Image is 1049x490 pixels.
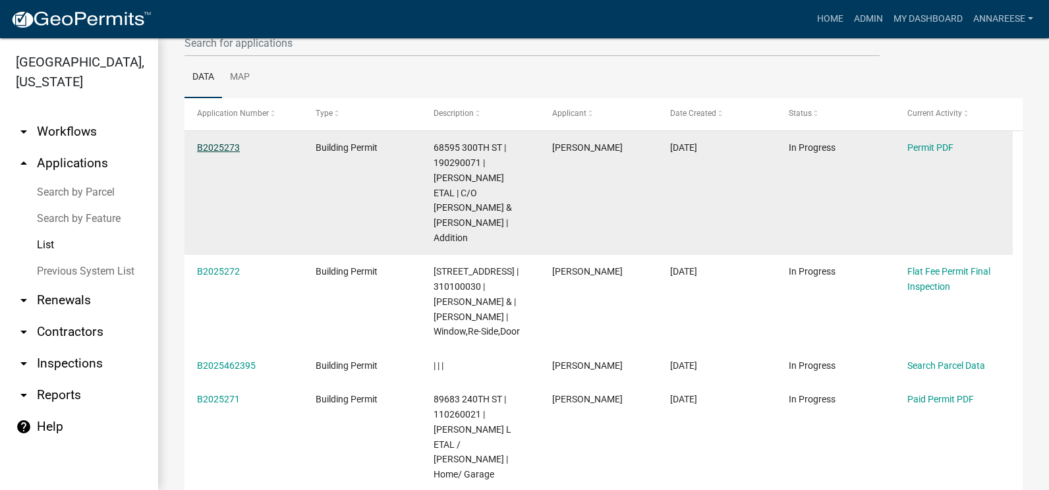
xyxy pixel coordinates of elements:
span: In Progress [789,142,836,153]
span: Jarrod Robran [552,142,623,153]
span: 71061 255TH ST | 310100030 | DAVIS,MATTHEW J & | JULIE M DAVIS | Window,Re-Side,Door [434,266,520,337]
datatable-header-cell: Status [776,98,895,130]
datatable-header-cell: Applicant [540,98,658,130]
span: Description [434,109,474,118]
a: B2025271 [197,394,240,404]
span: Building Permit [316,266,378,277]
span: 08/11/2025 [670,394,697,404]
a: Admin [849,7,888,32]
i: arrow_drop_up [16,155,32,171]
i: help [16,419,32,435]
span: 08/11/2025 [670,360,697,371]
datatable-header-cell: Current Activity [894,98,1013,130]
i: arrow_drop_down [16,387,32,403]
span: Gina Gullickson [552,266,623,277]
a: B2025273 [197,142,240,153]
datatable-header-cell: Application Number [184,98,303,130]
i: arrow_drop_down [16,356,32,371]
span: Status [789,109,812,118]
span: 08/12/2025 [670,266,697,277]
span: Levi Wicks [552,394,623,404]
span: | | | [434,360,443,371]
a: annareese [968,7,1038,32]
span: 08/12/2025 [670,142,697,153]
span: Application Number [197,109,269,118]
a: Map [222,57,258,99]
span: 89683 240TH ST | 110260021 | WICKS,DALE L ETAL / LEVI WICKS | Home/ Garage [434,394,511,479]
span: In Progress [789,360,836,371]
a: Home [812,7,849,32]
span: 68595 300TH ST | 190290071 | ROBRAN,JARROD CECIL ETAL | C/O KENT & JULIE ROBRAN | Addition [434,142,512,243]
a: Data [184,57,222,99]
a: B2025272 [197,266,240,277]
a: Flat Fee Permit Final Inspection [907,266,990,292]
i: arrow_drop_down [16,124,32,140]
a: My Dashboard [888,7,968,32]
span: In Progress [789,266,836,277]
a: Search Parcel Data [907,360,985,371]
input: Search for applications [184,30,880,57]
datatable-header-cell: Type [303,98,422,130]
a: Permit PDF [907,142,953,153]
datatable-header-cell: Date Created [658,98,776,130]
a: B2025462395 [197,360,256,371]
span: In Progress [789,394,836,404]
span: Applicant [552,109,586,118]
span: Type [316,109,333,118]
span: Date Created [670,109,716,118]
span: Building Permit [316,360,378,371]
span: Current Activity [907,109,962,118]
a: Paid Permit PDF [907,394,974,404]
span: Building Permit [316,394,378,404]
span: Building Permit [316,142,378,153]
span: Gina Gullickson [552,360,623,371]
i: arrow_drop_down [16,324,32,340]
i: arrow_drop_down [16,292,32,308]
datatable-header-cell: Description [421,98,540,130]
